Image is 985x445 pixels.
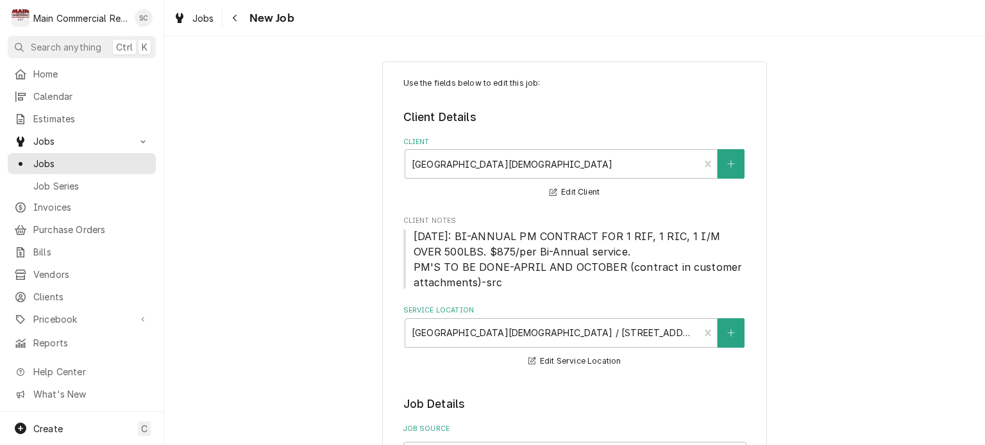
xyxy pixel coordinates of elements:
[142,40,147,54] span: K
[116,40,133,54] span: Ctrl
[12,9,29,27] div: Main Commercial Refrigeration Service's Avatar
[8,384,156,405] a: Go to What's New
[8,153,156,174] a: Jobs
[718,318,745,348] button: Create New Location
[135,9,153,27] div: SC
[8,332,156,353] a: Reports
[246,10,294,27] span: New Job
[33,336,149,350] span: Reports
[33,112,149,125] span: Estimates
[8,241,156,263] a: Bills
[8,197,156,218] a: Invoices
[12,9,29,27] div: M
[33,12,128,25] div: Main Commercial Refrigeration Service
[33,387,148,401] span: What's New
[33,179,149,193] span: Job Series
[403,137,746,200] div: Client
[141,422,147,435] span: C
[403,109,746,125] legend: Client Details
[33,223,149,236] span: Purchase Orders
[33,134,130,148] span: Jobs
[403,305,746,369] div: Service Location
[33,423,63,434] span: Create
[8,175,156,197] a: Job Series
[403,77,746,89] p: Use the fields below to edit this job:
[33,157,149,170] span: Jobs
[526,353,623,369] button: Edit Service Location
[8,309,156,330] a: Go to Pricebook
[8,108,156,129] a: Estimates
[8,131,156,152] a: Go to Jobs
[225,8,246,28] button: Navigate back
[403,137,746,147] label: Client
[718,149,745,179] button: Create New Client
[33,365,148,378] span: Help Center
[403,229,746,290] span: Client Notes
[403,216,746,226] span: Client Notes
[8,86,156,107] a: Calendar
[33,245,149,259] span: Bills
[727,328,735,337] svg: Create New Location
[33,268,149,281] span: Vendors
[33,90,149,103] span: Calendar
[33,290,149,303] span: Clients
[403,396,746,412] legend: Job Details
[8,286,156,307] a: Clients
[8,63,156,85] a: Home
[727,159,735,168] svg: Create New Client
[135,9,153,27] div: Sharon Campbell's Avatar
[403,305,746,316] label: Service Location
[33,67,149,81] span: Home
[192,12,214,25] span: Jobs
[168,8,219,29] a: Jobs
[403,424,746,434] label: Job Source
[8,264,156,285] a: Vendors
[403,216,746,289] div: Client Notes
[414,230,746,289] span: [DATE]: BI-ANNUAL PM CONTRACT FOR 1 RIF, 1 RIC, 1 I/M OVER 500LBS. $875/per Bi-Annual service. PM...
[8,36,156,58] button: Search anythingCtrlK
[548,184,602,200] button: Edit Client
[31,40,101,54] span: Search anything
[8,361,156,382] a: Go to Help Center
[33,312,130,326] span: Pricebook
[8,219,156,240] a: Purchase Orders
[33,200,149,214] span: Invoices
